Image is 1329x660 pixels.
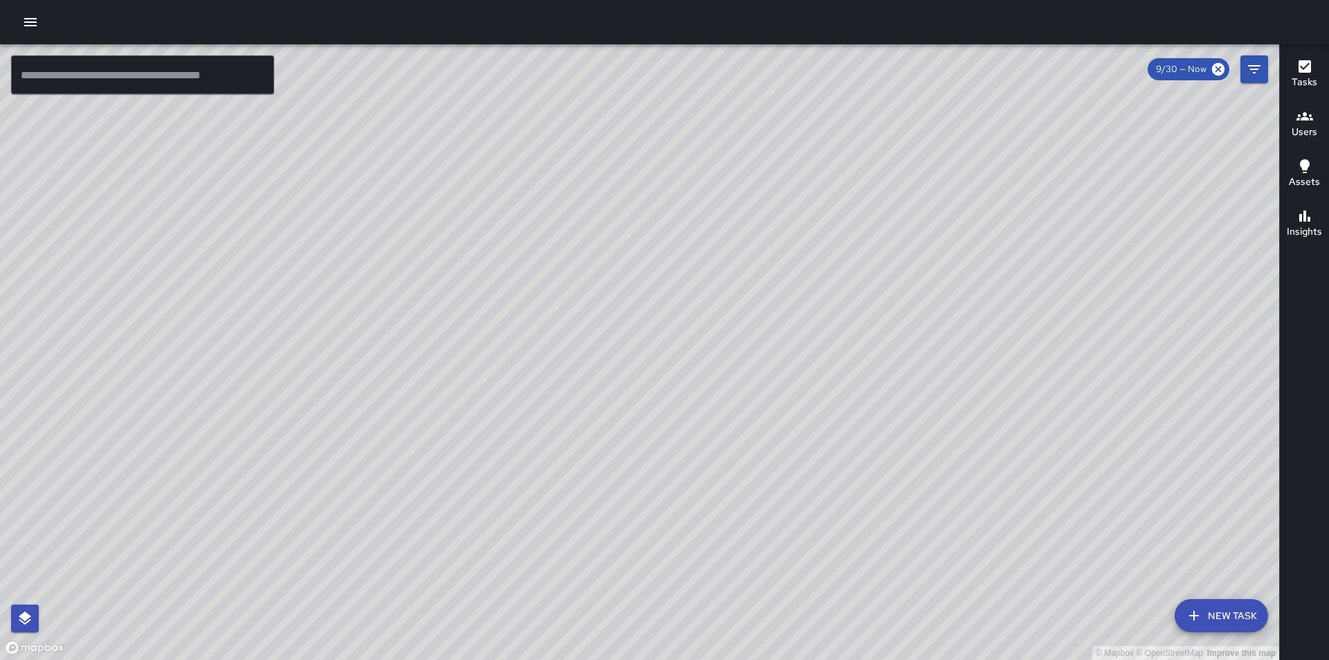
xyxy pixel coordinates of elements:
button: Tasks [1280,50,1329,100]
button: New Task [1175,599,1268,632]
button: Filters [1240,55,1268,83]
div: 9/30 — Now [1148,58,1229,80]
button: Assets [1280,150,1329,199]
h6: Users [1292,125,1317,140]
span: 9/30 — Now [1148,62,1215,76]
h6: Tasks [1292,75,1317,90]
h6: Assets [1289,175,1320,190]
button: Insights [1280,199,1329,249]
h6: Insights [1287,224,1322,240]
button: Users [1280,100,1329,150]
